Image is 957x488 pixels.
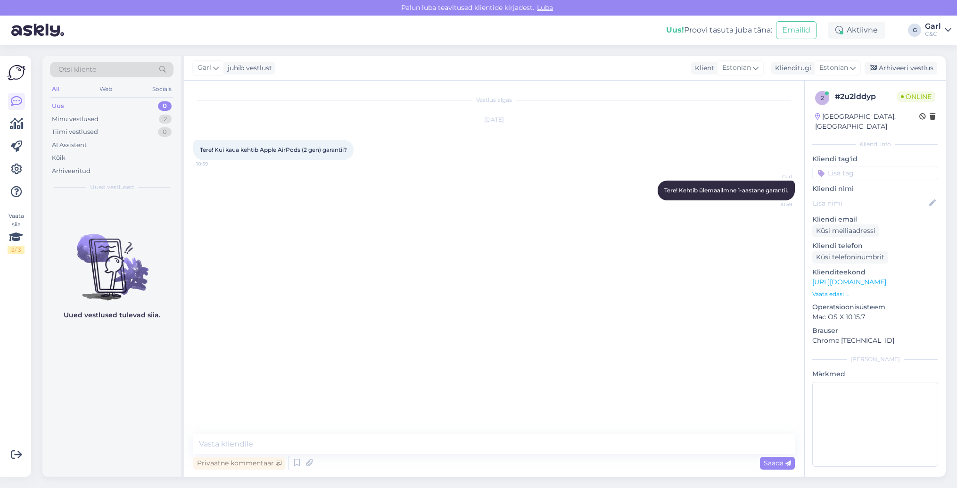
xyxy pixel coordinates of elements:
div: # 2u2lddyp [835,91,897,102]
img: No chats [42,217,181,302]
span: Saada [764,459,791,467]
div: Tiimi vestlused [52,127,98,137]
p: Kliendi tag'id [812,154,938,164]
div: 0 [158,127,172,137]
p: Mac OS X 10.15.7 [812,312,938,322]
div: Klienditugi [771,63,811,73]
div: G [908,24,921,37]
div: Küsi meiliaadressi [812,224,879,237]
span: Tere! Kehtib ülemaailmne 1-aastane garantii. [664,187,788,194]
p: Brauser [812,326,938,336]
div: juhib vestlust [224,63,272,73]
span: Luba [534,3,556,12]
div: [GEOGRAPHIC_DATA], [GEOGRAPHIC_DATA] [815,112,919,132]
input: Lisa tag [812,166,938,180]
span: Online [897,91,935,102]
p: Märkmed [812,369,938,379]
div: Garl [925,23,941,30]
div: Kõik [52,153,66,163]
div: Vaata siia [8,212,25,254]
div: Arhiveeri vestlus [865,62,937,74]
img: Askly Logo [8,64,25,82]
div: Privaatne kommentaar [193,457,285,470]
p: Uued vestlused tulevad siia. [64,310,160,320]
p: Vaata edasi ... [812,290,938,298]
div: Arhiveeritud [52,166,91,176]
div: Vestlus algas [193,96,795,104]
p: Operatsioonisüsteem [812,302,938,312]
b: Uus! [666,25,684,34]
div: 2 / 3 [8,246,25,254]
a: GarlC&C [925,23,951,38]
span: Tere! Kui kaua kehtib Apple AirPods (2 gen) garantii? [200,146,347,153]
div: [PERSON_NAME] [812,355,938,364]
span: Garl [757,173,792,180]
span: 2 [821,94,824,101]
div: Kliendi info [812,140,938,149]
div: Uus [52,101,64,111]
span: Otsi kliente [58,65,96,74]
div: Web [98,83,114,95]
div: Socials [150,83,173,95]
div: Minu vestlused [52,115,99,124]
div: C&C [925,30,941,38]
span: Estonian [819,63,848,73]
div: 0 [158,101,172,111]
div: All [50,83,61,95]
div: 2 [159,115,172,124]
span: Garl [198,63,211,73]
div: Küsi telefoninumbrit [812,251,888,264]
div: AI Assistent [52,141,87,150]
span: Uued vestlused [90,183,134,191]
div: [DATE] [193,116,795,124]
span: 10:59 [757,201,792,208]
p: Chrome [TECHNICAL_ID] [812,336,938,346]
span: 10:59 [196,160,231,167]
div: Proovi tasuta juba täna: [666,25,772,36]
input: Lisa nimi [813,198,927,208]
p: Kliendi email [812,215,938,224]
div: Klient [691,63,714,73]
div: Aktiivne [828,22,885,39]
span: Estonian [722,63,751,73]
p: Klienditeekond [812,267,938,277]
button: Emailid [776,21,817,39]
p: Kliendi telefon [812,241,938,251]
p: Kliendi nimi [812,184,938,194]
a: [URL][DOMAIN_NAME] [812,278,886,286]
